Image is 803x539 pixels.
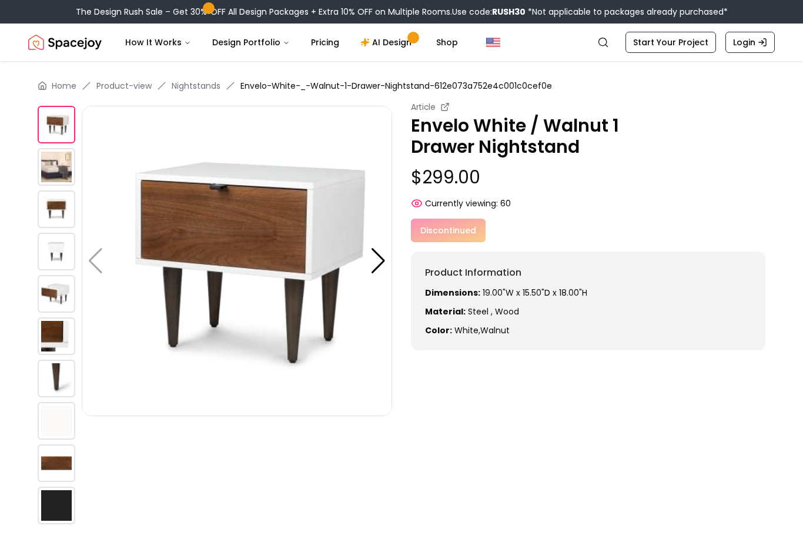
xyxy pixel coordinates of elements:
strong: Color: [425,324,452,336]
a: AI Design [351,31,424,54]
span: Use code: [452,6,526,18]
span: steel , wood [468,306,519,317]
span: white , [454,324,480,336]
button: How It Works [116,31,200,54]
strong: Material: [425,306,466,317]
a: Home [52,80,76,92]
div: The Design Rush Sale – Get 30% OFF All Design Packages + Extra 10% OFF on Multiple Rooms. [76,6,728,18]
a: Spacejoy [28,31,102,54]
a: Nightstands [172,80,220,92]
img: Spacejoy Logo [28,31,102,54]
p: 19.00"W x 15.50"D x 18.00"H [425,287,751,299]
nav: Global [28,24,775,61]
button: Design Portfolio [203,31,299,54]
img: https://storage.googleapis.com/spacejoy-main/assets/612e073a752e4c001c0cef0e/product_8_iok4nbpp84m8 [38,444,75,482]
p: Envelo White / Walnut 1 Drawer Nightstand [411,115,765,158]
strong: Dimensions: [425,287,480,299]
b: RUSH30 [492,6,526,18]
span: Currently viewing: [425,197,498,209]
p: $299.00 [411,167,765,188]
a: Start Your Project [625,32,716,53]
img: https://storage.googleapis.com/spacejoy-main/assets/612e073a752e4c001c0cef0e/product_3_8ofgohg3kfcj [38,233,75,270]
span: walnut [480,324,510,336]
small: Article [411,101,436,113]
nav: breadcrumb [38,80,765,92]
img: https://storage.googleapis.com/spacejoy-main/assets/612e073a752e4c001c0cef0e/product_5_o51lgo06aj2 [38,317,75,355]
a: Product-view [96,80,152,92]
img: https://storage.googleapis.com/spacejoy-main/assets/612e073a752e4c001c0cef0e/product_2_n05eg020l3be [38,190,75,228]
span: Envelo-White-_-Walnut-1-Drawer-Nightstand-612e073a752e4c001c0cef0e [240,80,552,92]
img: United States [486,35,500,49]
img: https://storage.googleapis.com/spacejoy-main/assets/612e073a752e4c001c0cef0e/product_0_lbbbbod6gpk [82,106,392,416]
img: https://storage.googleapis.com/spacejoy-main/assets/612e073a752e4c001c0cef0e/product_1_b8hd09dh25ad [38,148,75,186]
span: 60 [500,197,511,209]
a: Pricing [302,31,349,54]
nav: Main [116,31,467,54]
span: *Not applicable to packages already purchased* [526,6,728,18]
h6: Product Information [425,266,751,280]
img: https://storage.googleapis.com/spacejoy-main/assets/612e073a752e4c001c0cef0e/product_9_9c35fcggikgk [38,487,75,524]
img: https://storage.googleapis.com/spacejoy-main/assets/612e073a752e4c001c0cef0e/product_6_ich3g6mgj71 [38,360,75,397]
a: Shop [427,31,467,54]
img: https://storage.googleapis.com/spacejoy-main/assets/612e073a752e4c001c0cef0e/product_4_cm4nmo3pfki [38,275,75,313]
img: https://storage.googleapis.com/spacejoy-main/assets/612e073a752e4c001c0cef0e/product_7_6em9ld0a6fde [38,402,75,440]
img: https://storage.googleapis.com/spacejoy-main/assets/612e073a752e4c001c0cef0e/product_0_lbbbbod6gpk [38,106,75,143]
a: Login [725,32,775,53]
